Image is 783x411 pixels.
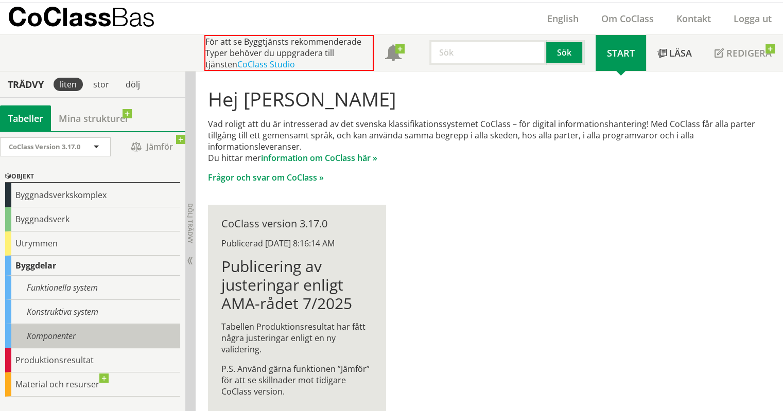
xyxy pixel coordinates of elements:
span: Läsa [669,47,692,59]
a: English [536,12,590,25]
span: Dölj trädvy [186,203,195,243]
div: Komponenter [5,324,180,348]
span: Notifikationer [385,46,402,62]
a: Kontakt [665,12,722,25]
a: CoClass Studio [237,59,295,70]
a: Redigera [703,35,783,71]
a: Läsa [646,35,703,71]
span: Redigera [726,47,772,59]
div: liten [54,78,83,91]
a: Start [596,35,646,71]
div: För att se Byggtjänsts rekommenderade Typer behöver du uppgradera till tjänsten [204,35,374,71]
h1: Hej [PERSON_NAME] [208,87,771,110]
a: information om CoClass här » [261,152,377,164]
div: Konstruktiva system [5,300,180,324]
p: CoClass [8,11,155,23]
div: Byggnadsverkskomplex [5,183,180,207]
input: Sök [429,40,546,65]
a: CoClassBas [8,3,177,34]
span: CoClass Version 3.17.0 [9,142,80,151]
div: CoClass version 3.17.0 [221,218,373,229]
a: Logga ut [722,12,783,25]
a: Mina strukturer [51,105,137,131]
a: Om CoClass [590,12,665,25]
div: Produktionsresultat [5,348,180,372]
h1: Publicering av justeringar enligt AMA-rådet 7/2025 [221,257,373,313]
div: Byggnadsverk [5,207,180,231]
span: Jämför [121,138,183,156]
div: Material och resurser [5,372,180,397]
p: Vad roligt att du är intresserad av det svenska klassifikationssystemet CoClass – för digital inf... [208,118,771,164]
div: Publicerad [DATE] 8:16:14 AM [221,238,373,249]
span: Start [607,47,635,59]
div: Funktionella system [5,276,180,300]
div: dölj [119,78,146,91]
p: Tabellen Produktionsresultat har fått några justeringar enligt en ny validering. [221,321,373,355]
a: Frågor och svar om CoClass » [208,172,324,183]
div: Byggdelar [5,256,180,276]
button: Sök [546,40,584,65]
div: Trädvy [2,79,49,90]
div: Objekt [5,171,180,183]
div: stor [87,78,115,91]
span: Bas [111,2,155,32]
div: Utrymmen [5,231,180,256]
p: P.S. Använd gärna funktionen ”Jämför” för att se skillnader mot tidigare CoClass version. [221,363,373,397]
